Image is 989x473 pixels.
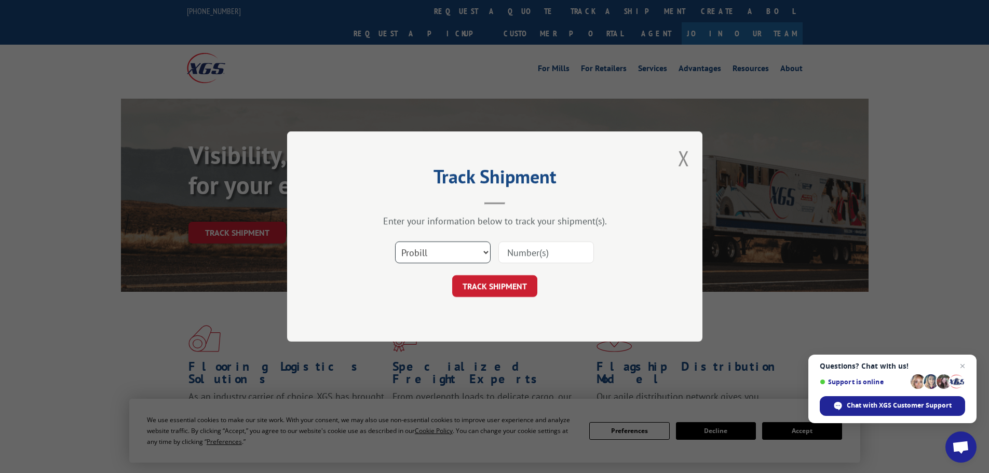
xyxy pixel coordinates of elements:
[452,275,537,297] button: TRACK SHIPMENT
[339,215,651,227] div: Enter your information below to track your shipment(s).
[820,362,965,370] span: Questions? Chat with us!
[339,169,651,189] h2: Track Shipment
[820,396,965,416] div: Chat with XGS Customer Support
[820,378,907,386] span: Support is online
[678,144,689,172] button: Close modal
[956,360,969,372] span: Close chat
[498,241,594,263] input: Number(s)
[847,401,952,410] span: Chat with XGS Customer Support
[945,431,977,463] div: Open chat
